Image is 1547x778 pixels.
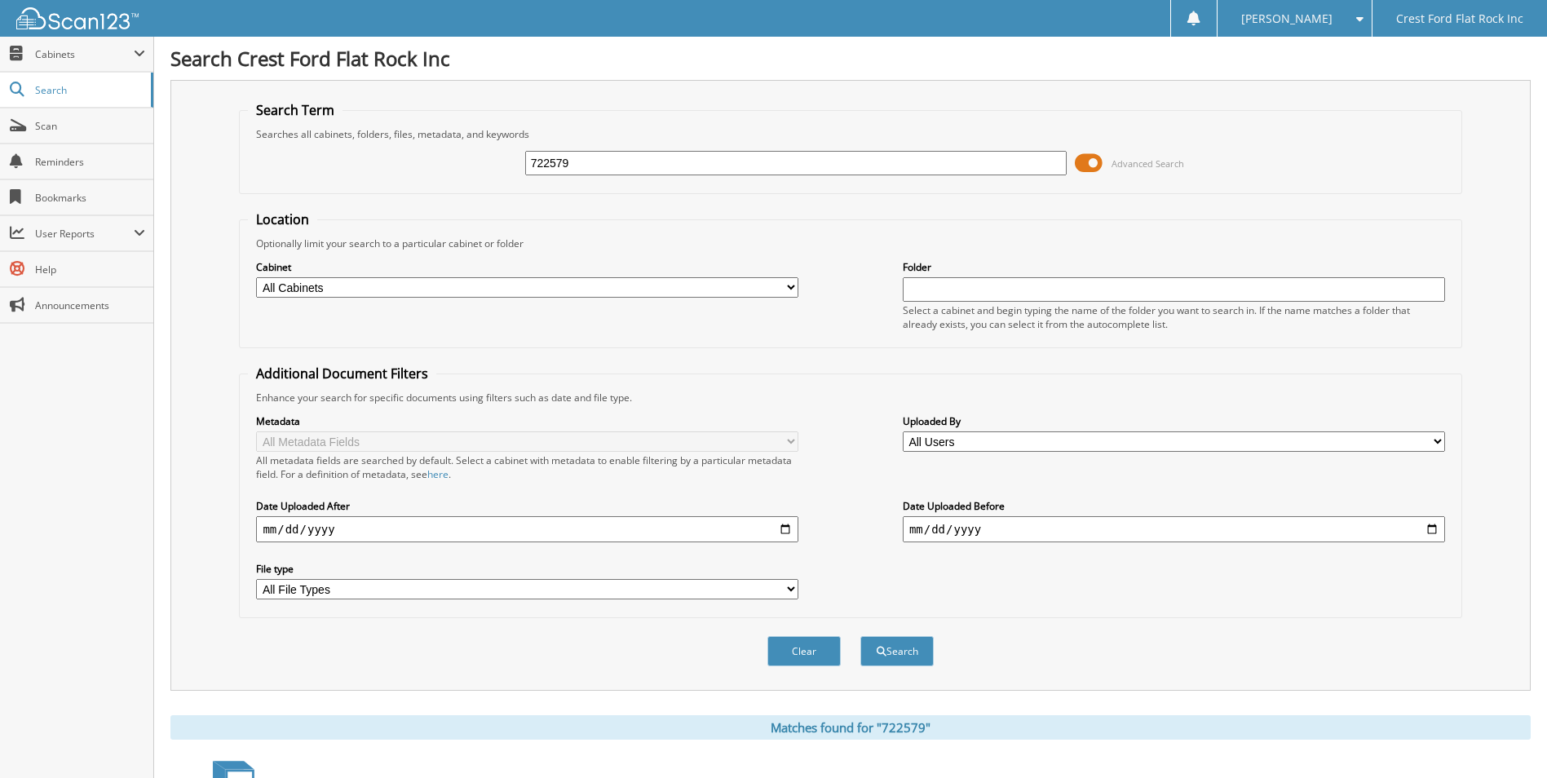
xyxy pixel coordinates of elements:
label: Metadata [256,414,798,428]
span: Bookmarks [35,191,145,205]
h1: Search Crest Ford Flat Rock Inc [170,45,1531,72]
button: Search [860,636,934,666]
button: Clear [767,636,841,666]
a: here [427,467,449,481]
span: Advanced Search [1112,157,1184,170]
span: Reminders [35,155,145,169]
span: Crest Ford Flat Rock Inc [1396,14,1523,24]
span: Help [35,263,145,276]
span: User Reports [35,227,134,241]
legend: Search Term [248,101,343,119]
div: Optionally limit your search to a particular cabinet or folder [248,236,1452,250]
legend: Location [248,210,317,228]
span: Scan [35,119,145,133]
label: Uploaded By [903,414,1445,428]
span: [PERSON_NAME] [1241,14,1333,24]
div: Matches found for "722579" [170,715,1531,740]
input: end [903,516,1445,542]
div: Select a cabinet and begin typing the name of the folder you want to search in. If the name match... [903,303,1445,331]
label: Folder [903,260,1445,274]
span: Cabinets [35,47,134,61]
div: Searches all cabinets, folders, files, metadata, and keywords [248,127,1452,141]
label: Cabinet [256,260,798,274]
label: File type [256,562,798,576]
div: All metadata fields are searched by default. Select a cabinet with metadata to enable filtering b... [256,453,798,481]
span: Search [35,83,143,97]
img: scan123-logo-white.svg [16,7,139,29]
div: Enhance your search for specific documents using filters such as date and file type. [248,391,1452,404]
legend: Additional Document Filters [248,365,436,382]
input: start [256,516,798,542]
label: Date Uploaded After [256,499,798,513]
span: Announcements [35,298,145,312]
label: Date Uploaded Before [903,499,1445,513]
